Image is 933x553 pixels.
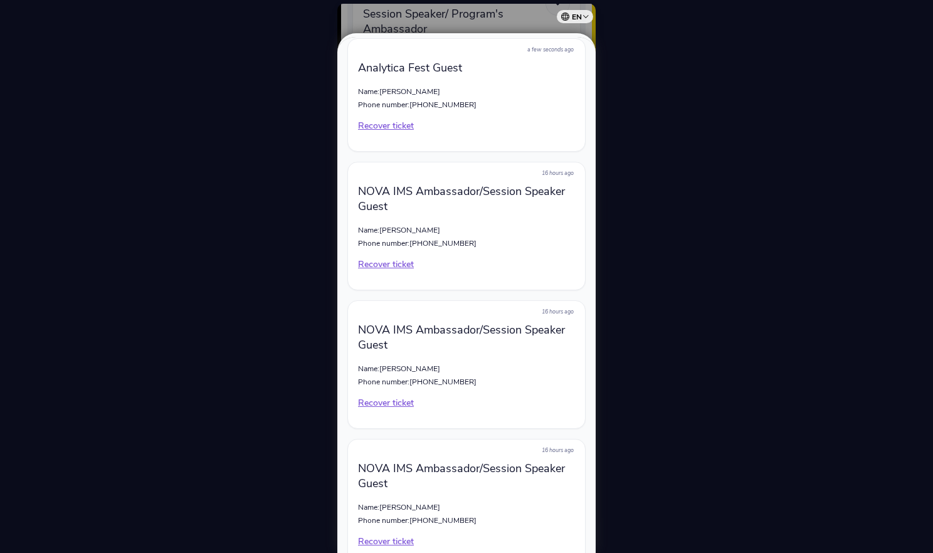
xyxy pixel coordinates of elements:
[358,238,575,248] p: Phone number:
[358,364,575,374] p: Name:
[379,502,440,512] span: [PERSON_NAME]
[409,100,477,110] span: [PHONE_NUMBER]
[379,364,440,374] span: [PERSON_NAME]
[542,169,574,177] span: 16 hours ago
[358,535,575,548] p: Recover ticket
[379,225,440,235] span: [PERSON_NAME]
[409,515,477,525] span: [PHONE_NUMBER]
[379,87,440,97] span: [PERSON_NAME]
[358,515,575,525] p: Phone number:
[358,397,575,409] p: Recover ticket
[358,377,575,387] p: Phone number:
[358,258,575,271] p: Recover ticket
[542,308,574,315] span: 16 hours ago
[358,60,575,75] p: Analytica Fest Guest
[409,238,477,248] span: [PHONE_NUMBER]
[358,184,575,214] p: NOVA IMS Ambassador/Session Speaker Guest
[358,322,575,352] p: NOVA IMS Ambassador/Session Speaker Guest
[527,46,574,53] span: a few seconds ago
[358,120,575,132] p: Recover ticket
[358,225,575,235] p: Name:
[542,446,574,454] span: 16 hours ago
[358,502,575,512] p: Name:
[358,87,575,97] p: Name:
[358,461,575,491] p: NOVA IMS Ambassador/Session Speaker Guest
[409,377,477,387] span: [PHONE_NUMBER]
[358,100,575,110] p: Phone number:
